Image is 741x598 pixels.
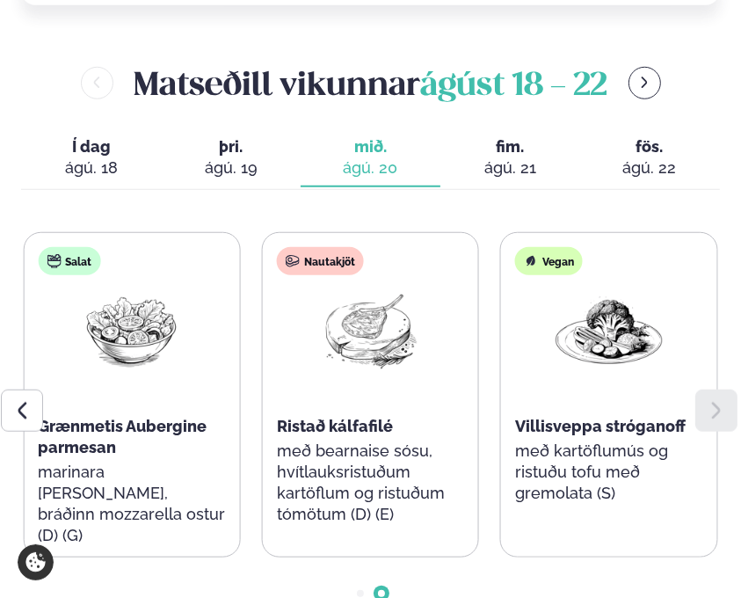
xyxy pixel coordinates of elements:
[515,441,702,504] p: með kartöflumús og ristuðu tofu með gremolata (S)
[47,254,61,268] img: salad.svg
[277,247,364,275] div: Nautakjöt
[277,417,393,435] span: Ristað kálfafilé
[515,247,583,275] div: Vegan
[421,71,607,102] span: ágúst 18 - 22
[580,129,720,187] button: fös. ágú. 22
[18,544,54,580] a: Cookie settings
[628,67,661,99] button: menu-btn-right
[315,157,426,179] div: ágú. 20
[38,247,100,275] div: Salat
[38,417,207,456] span: Grænmetis Aubergine parmesan
[515,417,686,435] span: Villisveppa stróganoff
[314,289,426,370] img: Lamb-Meat.png
[38,462,225,546] p: marinara [PERSON_NAME], bráðinn mozzarella ostur (D) (G)
[76,289,188,370] img: Salad.png
[454,157,566,179] div: ágú. 21
[594,157,706,179] div: ágú. 22
[524,254,538,268] img: Vegan.svg
[594,136,706,157] span: fös.
[21,129,161,187] button: Í dag ágú. 18
[553,289,665,371] img: Vegan.png
[357,590,364,597] span: Go to slide 1
[378,590,385,597] span: Go to slide 2
[175,157,287,179] div: ágú. 19
[315,136,426,157] span: mið.
[35,157,147,179] div: ágú. 18
[35,136,147,157] span: Í dag
[301,129,440,187] button: mið. ágú. 20
[454,136,566,157] span: fim.
[134,58,607,108] h2: Matseðill vikunnar
[175,136,287,157] span: þri.
[161,129,301,187] button: þri. ágú. 19
[277,441,464,525] p: með bearnaise sósu, hvítlauksristuðum kartöflum og ristuðum tómötum (D) (E)
[440,129,580,187] button: fim. ágú. 21
[286,254,300,268] img: beef.svg
[81,67,113,99] button: menu-btn-left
